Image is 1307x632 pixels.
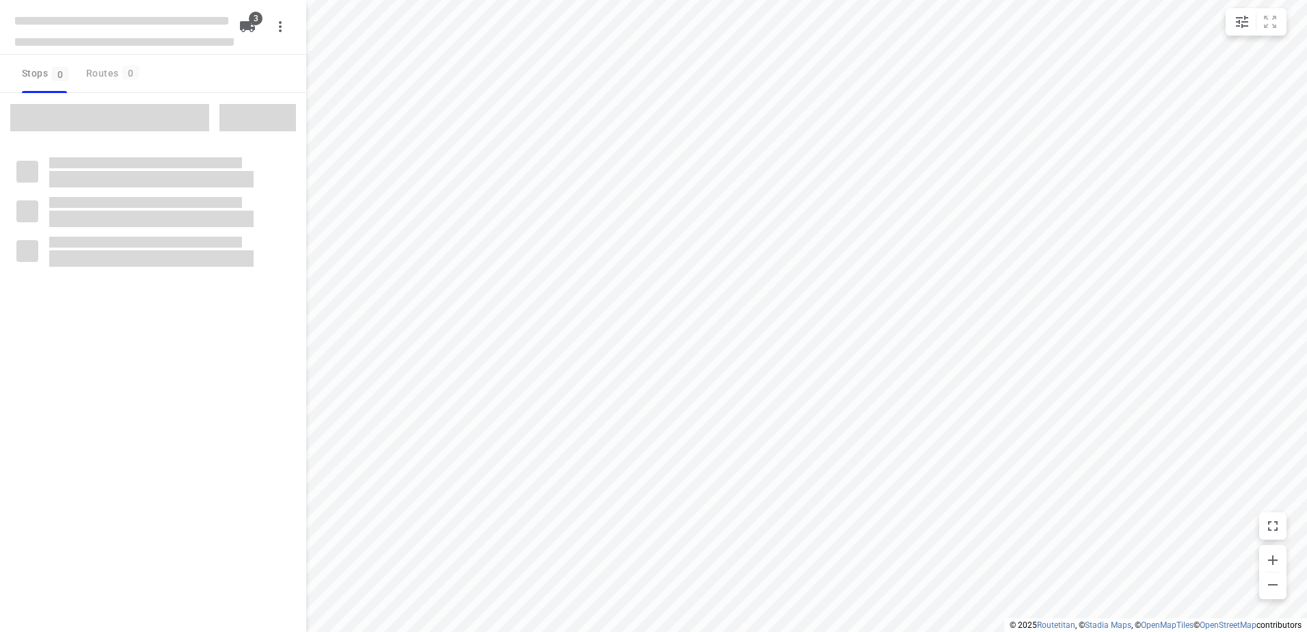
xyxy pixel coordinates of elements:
[1226,8,1286,36] div: small contained button group
[1141,620,1194,630] a: OpenMapTiles
[1228,8,1256,36] button: Map settings
[1200,620,1256,630] a: OpenStreetMap
[1085,620,1131,630] a: Stadia Maps
[1037,620,1075,630] a: Routetitan
[1010,620,1302,630] li: © 2025 , © , © © contributors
